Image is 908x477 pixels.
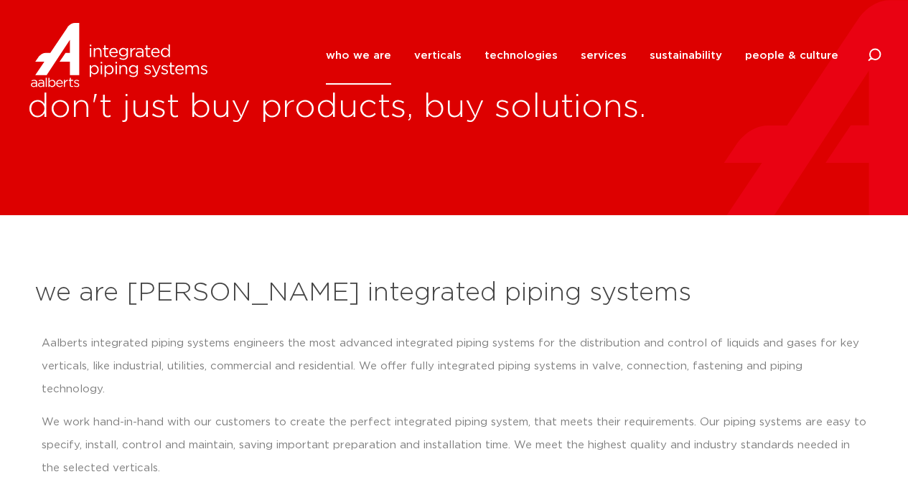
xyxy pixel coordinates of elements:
[650,27,722,85] a: sustainability
[485,27,558,85] a: technologies
[414,27,462,85] a: verticals
[34,276,874,311] h2: we are [PERSON_NAME] integrated piping systems
[42,332,867,401] p: Aalberts integrated piping systems engineers the most advanced integrated piping systems for the ...
[581,27,627,85] a: services
[745,27,838,85] a: people & culture
[326,27,838,85] nav: Menu
[326,27,391,85] a: who we are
